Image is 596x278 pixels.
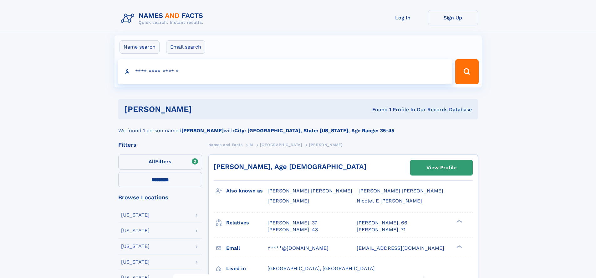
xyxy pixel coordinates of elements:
[357,245,444,251] span: [EMAIL_ADDRESS][DOMAIN_NAME]
[181,128,224,134] b: [PERSON_NAME]
[118,142,202,148] div: Filters
[309,143,343,147] span: [PERSON_NAME]
[118,155,202,170] label: Filters
[118,10,208,27] img: Logo Names and Facts
[118,195,202,200] div: Browse Locations
[118,119,478,134] div: We found 1 person named with .
[121,228,150,233] div: [US_STATE]
[359,188,443,194] span: [PERSON_NAME] [PERSON_NAME]
[149,159,155,165] span: All
[125,105,282,113] h1: [PERSON_NAME]
[208,141,243,149] a: Names and Facts
[226,243,267,254] h3: Email
[120,40,160,54] label: Name search
[250,141,253,149] a: M
[166,40,205,54] label: Email search
[260,143,302,147] span: [GEOGRAPHIC_DATA]
[357,219,407,226] a: [PERSON_NAME], 66
[121,212,150,218] div: [US_STATE]
[426,160,456,175] div: View Profile
[118,59,453,84] input: search input
[267,265,375,271] span: [GEOGRAPHIC_DATA], [GEOGRAPHIC_DATA]
[410,160,472,175] a: View Profile
[121,260,150,265] div: [US_STATE]
[234,128,394,134] b: City: [GEOGRAPHIC_DATA], State: [US_STATE], Age Range: 35-45
[455,219,462,223] div: ❯
[250,143,253,147] span: M
[226,263,267,274] h3: Lived in
[428,10,478,25] a: Sign Up
[260,141,302,149] a: [GEOGRAPHIC_DATA]
[214,163,366,170] a: [PERSON_NAME], Age [DEMOGRAPHIC_DATA]
[226,186,267,196] h3: Also known as
[267,219,317,226] a: [PERSON_NAME], 37
[267,198,309,204] span: [PERSON_NAME]
[282,106,472,113] div: Found 1 Profile In Our Records Database
[121,244,150,249] div: [US_STATE]
[357,226,405,233] a: [PERSON_NAME], 71
[357,198,422,204] span: Nicolet E [PERSON_NAME]
[267,188,352,194] span: [PERSON_NAME] [PERSON_NAME]
[455,244,462,249] div: ❯
[267,226,318,233] a: [PERSON_NAME], 43
[226,218,267,228] h3: Relatives
[378,10,428,25] a: Log In
[455,59,478,84] button: Search Button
